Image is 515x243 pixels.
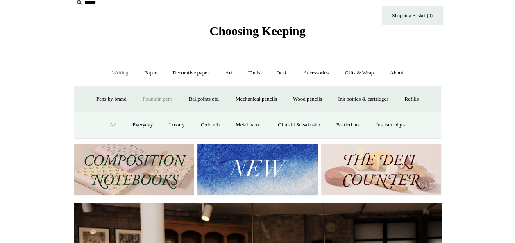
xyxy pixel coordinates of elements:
[321,144,441,195] img: The Deli Counter
[329,114,367,136] a: Bottled ink
[161,114,192,136] a: Luxury
[181,88,227,110] a: Ballpoints etc.
[397,88,426,110] a: Refills
[218,62,240,84] a: Art
[137,62,164,84] a: Paper
[193,114,227,136] a: Gold nib
[104,62,136,84] a: Writing
[89,88,134,110] a: Pens by brand
[125,114,160,136] a: Everyday
[369,114,413,136] a: Ink cartridges
[228,114,269,136] a: Metal barrel
[197,144,318,195] img: New.jpg__PID:f73bdf93-380a-4a35-bcfe-7823039498e1
[135,88,180,110] a: Fountain pens
[337,62,381,84] a: Gifts & Wrap
[296,62,336,84] a: Accessories
[382,62,411,84] a: About
[209,31,305,36] a: Choosing Keeping
[228,88,284,110] a: Mechanical pencils
[382,6,443,25] a: Shopping Basket (0)
[74,144,194,195] img: 202302 Composition ledgers.jpg__PID:69722ee6-fa44-49dd-a067-31375e5d54ec
[269,62,295,84] a: Desk
[331,88,396,110] a: Ink bottles & cartridges
[102,114,124,136] a: All
[209,24,305,38] span: Choosing Keeping
[241,62,268,84] a: Tools
[165,62,216,84] a: Decorative paper
[270,114,327,136] a: Ohnishi Seisakusho
[286,88,329,110] a: Wood pencils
